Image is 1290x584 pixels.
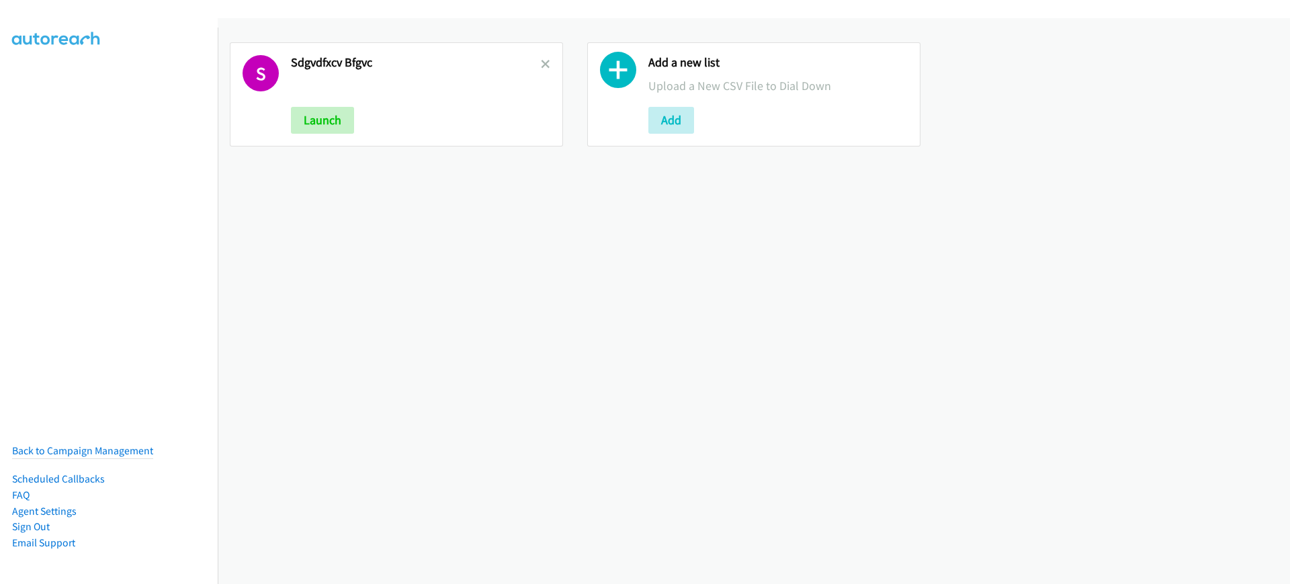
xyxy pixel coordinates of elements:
[648,107,694,134] button: Add
[12,489,30,501] a: FAQ
[12,444,153,457] a: Back to Campaign Management
[12,472,105,485] a: Scheduled Callbacks
[291,55,541,71] h2: Sdgvdfxcv Bfgvc
[291,107,354,134] button: Launch
[648,77,908,95] p: Upload a New CSV File to Dial Down
[243,55,279,91] h1: S
[12,520,50,533] a: Sign Out
[12,536,75,549] a: Email Support
[648,55,908,71] h2: Add a new list
[12,505,77,517] a: Agent Settings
